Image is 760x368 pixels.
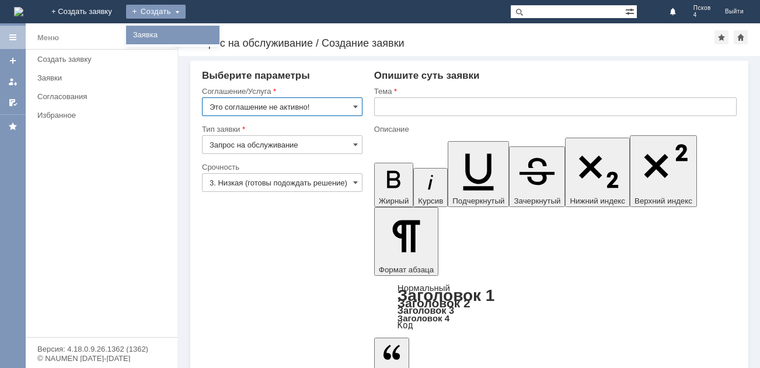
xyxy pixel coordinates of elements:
[413,168,448,207] button: Курсив
[37,55,170,64] div: Создать заявку
[398,305,454,316] a: Заголовок 3
[374,163,414,207] button: Жирный
[14,7,23,16] a: Перейти на домашнюю страницу
[126,5,186,19] div: Создать
[714,30,728,44] div: Добавить в избранное
[33,69,175,87] a: Заявки
[33,50,175,68] a: Создать заявку
[398,313,449,323] a: Заголовок 4
[37,92,170,101] div: Согласования
[398,296,470,310] a: Заголовок 2
[202,70,310,81] span: Выберите параметры
[630,135,697,207] button: Верхний индекс
[4,72,22,91] a: Мои заявки
[693,12,711,19] span: 4
[374,87,734,95] div: Тема
[734,30,748,44] div: Сделать домашней страницей
[37,73,170,82] div: Заявки
[128,28,217,42] a: Заявка
[693,5,711,12] span: Псков
[202,125,360,133] div: Тип заявки
[625,5,637,16] span: Расширенный поиск
[202,87,360,95] div: Соглашение/Услуга
[14,7,23,16] img: logo
[374,284,737,330] div: Формат абзаца
[398,320,413,331] a: Код
[448,141,509,207] button: Подчеркнутый
[374,70,480,81] span: Опишите суть заявки
[570,197,625,205] span: Нижний индекс
[374,125,734,133] div: Описание
[37,31,59,45] div: Меню
[452,197,504,205] span: Подчеркнутый
[565,138,630,207] button: Нижний индекс
[37,111,158,120] div: Избранное
[418,197,443,205] span: Курсив
[4,51,22,70] a: Создать заявку
[509,146,565,207] button: Зачеркнутый
[374,207,438,276] button: Формат абзаца
[379,197,409,205] span: Жирный
[635,197,692,205] span: Верхний индекс
[398,286,495,304] a: Заголовок 1
[202,163,360,171] div: Срочность
[37,355,166,362] div: © NAUMEN [DATE]-[DATE]
[379,265,434,274] span: Формат абзаца
[190,37,714,49] div: Запрос на обслуживание / Создание заявки
[514,197,560,205] span: Зачеркнутый
[398,283,450,293] a: Нормальный
[33,87,175,106] a: Согласования
[4,93,22,112] a: Мои согласования
[37,345,166,353] div: Версия: 4.18.0.9.26.1362 (1362)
